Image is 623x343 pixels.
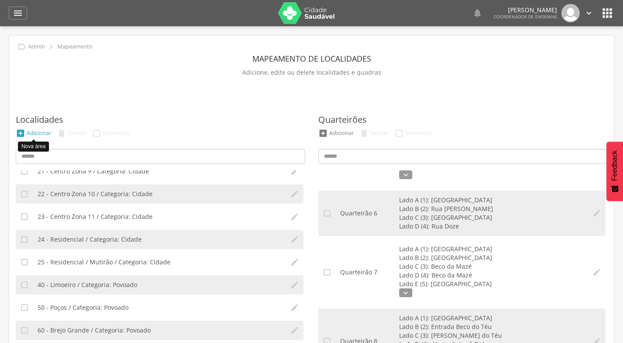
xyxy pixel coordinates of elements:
span: 22 - Centro Zona 10 / Categoria: Cidade [38,190,153,198]
i:  [399,170,412,179]
button: Feedback - Mostrar pesquisa [606,142,623,201]
span: 50 - Poços / Categoria: Povoado [38,303,129,312]
li: Lado C (3): [GEOGRAPHIC_DATA] [399,213,584,222]
i:  [592,209,601,218]
div: Deletar [370,129,389,137]
i:  [290,281,299,289]
i:  [20,281,29,289]
i:  [20,190,29,198]
li: Lado A (1): [GEOGRAPHIC_DATA] [399,314,584,322]
span: Coordenador de Endemias [494,14,557,20]
div: Deletar [68,129,86,137]
i:  [290,303,299,312]
i:  [20,258,29,267]
i:  [20,303,29,312]
li: Lado D (4): Beco da Mazé [399,271,584,280]
div:  [359,128,369,138]
i:  [290,258,299,267]
li: Lado C (3): [PERSON_NAME] do Téu [399,331,584,340]
i:  [290,212,299,221]
span: Feedback [611,150,619,181]
span: 21 - Centro Zona 9 / Categoria: Cidade [38,167,149,176]
i:  [20,326,29,335]
i:  [472,8,483,18]
i:  [323,268,331,277]
span: 23 - Centro Zona 11 / Categoria: Cidade [38,212,153,221]
div: Nova área [18,142,49,152]
i:  [290,326,299,335]
p: Adicione, edite ou delete localidades e quadras [16,66,607,79]
i:  [584,8,594,18]
li: Lado C (3): Beco da Mazé [399,262,584,271]
li: Lado A (1): [GEOGRAPHIC_DATA] [399,245,584,253]
div: Adicionar [329,129,354,137]
p: Mapeamento [57,43,93,50]
i:  [600,6,614,20]
span: 25 - Residencial / Mutirão / Categoria: Cidade [38,258,171,267]
a:  [584,4,594,22]
li: Lado A (1): [GEOGRAPHIC_DATA] [399,196,584,204]
i:  [399,288,412,297]
i:  [290,167,299,176]
span: 40 - Limoeiro / Categoria: Povoado [38,281,137,289]
label: Quarteirões [318,114,367,126]
div: Adicionar [27,129,51,137]
header: Mapeamento de localidades [16,51,607,66]
i:  [290,190,299,198]
div: Desmarcar [405,129,433,137]
p: [PERSON_NAME] [494,7,557,13]
span: 24 - Residencial / Categoria: Cidade [38,235,142,244]
div:  [16,128,25,138]
li: Lado B (2): [GEOGRAPHIC_DATA] [399,253,584,262]
li: Lado E (5): [GEOGRAPHIC_DATA] [399,280,584,288]
i:  [13,8,23,18]
div: Quarteirão 7 [340,268,399,277]
a:  [9,7,27,20]
span: 60 - Brejo Grande / Categoria: Povoado [38,326,151,335]
div: Desmarcar [103,129,131,137]
i:  [46,42,56,52]
div:  [394,128,404,138]
i:  [290,235,299,244]
i:  [17,42,27,52]
div:  [318,128,328,138]
i:  [20,235,29,244]
i:  [323,209,331,218]
div:  [57,128,66,138]
label: Localidades [16,114,63,126]
li: Lado D (4): Rua Doze [399,222,584,231]
li: Lado B (2): Rua [PERSON_NAME] [399,204,584,213]
i:  [592,268,601,277]
div: Quarteirão 6 [340,209,399,218]
p: Admin [28,43,45,50]
div:  [92,128,101,138]
a:  [472,4,483,22]
i:  [20,212,29,221]
li: Lado B (2): Entrada Beco do Téu [399,322,584,331]
i:  [20,167,29,176]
